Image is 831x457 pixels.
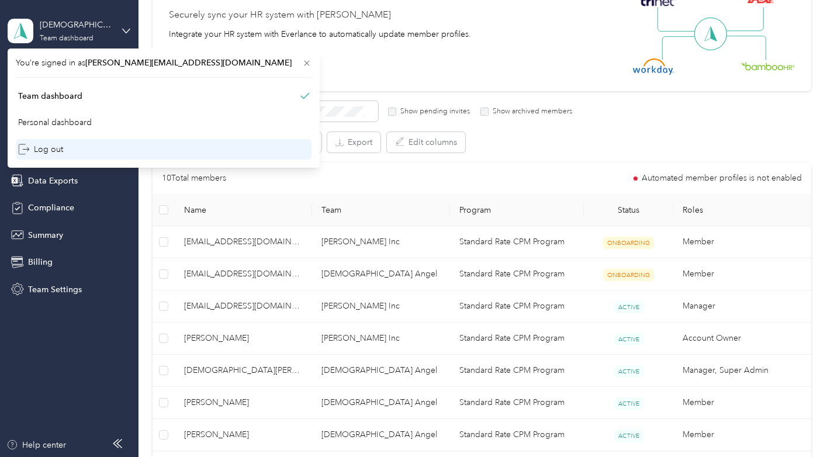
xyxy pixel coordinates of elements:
[18,90,82,102] div: Team dashboard
[312,258,449,290] td: Gudiela Angel
[18,143,63,155] div: Log out
[673,290,811,323] td: Manager
[184,396,303,409] span: [PERSON_NAME]
[450,258,584,290] td: Standard Rate CPM Program
[603,269,654,281] span: ONBOARDING
[162,172,226,185] p: 10 Total members
[450,419,584,451] td: Standard Rate CPM Program
[673,323,811,355] td: Account Owner
[169,8,391,22] div: Securely sync your HR system with [PERSON_NAME]
[327,132,380,153] button: Export
[16,57,311,69] span: You’re signed in as
[450,355,584,387] td: Standard Rate CPM Program
[725,36,766,61] img: Line Right Down
[387,132,465,153] button: Edit columns
[312,387,449,419] td: Gudiela Angel
[28,283,82,296] span: Team Settings
[450,290,584,323] td: Standard Rate CPM Program
[673,194,811,226] th: Roles
[312,194,449,226] th: Team
[614,333,643,345] span: ACTIVE
[6,439,66,451] button: Help center
[396,106,470,117] label: Show pending invites
[584,258,673,290] td: ONBOARDING
[614,301,643,313] span: ACTIVE
[489,106,572,117] label: Show archived members
[673,226,811,258] td: Member
[175,194,312,226] th: Name
[18,116,92,129] div: Personal dashboard
[662,36,702,60] img: Line Left Down
[633,58,674,75] img: Workday
[184,236,303,248] span: [EMAIL_ADDRESS][DOMAIN_NAME]
[85,58,292,68] span: [PERSON_NAME][EMAIL_ADDRESS][DOMAIN_NAME]
[312,355,449,387] td: Gudiela Angel
[175,419,312,451] td: Terence Perez
[169,28,471,40] div: Integrate your HR system with Everlance to automatically update member profiles.
[175,323,312,355] td: Hilda DeJesus
[673,258,811,290] td: Member
[28,256,53,268] span: Billing
[741,62,795,70] img: BambooHR
[312,419,449,451] td: Gudiela Angel
[175,258,312,290] td: sbaugh@kpcdfw.com
[175,226,312,258] td: dthomas@kpcdfw.com
[766,392,831,457] iframe: Everlance-gr Chat Button Frame
[673,355,811,387] td: Manager, Super Admin
[40,35,94,42] div: Team dashboard
[723,7,764,32] img: Line Right Up
[603,237,654,249] span: ONBOARDING
[673,387,811,419] td: Member
[169,47,246,59] button: Sync your HR system
[175,355,312,387] td: Gudiela Angel (You)
[584,194,673,226] th: Status
[614,397,643,410] span: ACTIVE
[175,387,312,419] td: Paul Taylor
[657,7,698,32] img: Line Left Up
[450,194,584,226] th: Program
[673,419,811,451] td: Member
[28,175,78,187] span: Data Exports
[584,226,673,258] td: ONBOARDING
[175,290,312,323] td: frullo@karpinc.com
[40,19,113,31] div: [DEMOGRAPHIC_DATA] Angel
[28,229,63,241] span: Summary
[450,387,584,419] td: Standard Rate CPM Program
[642,174,802,182] span: Automated member profiles is not enabled
[184,300,303,313] span: [EMAIL_ADDRESS][DOMAIN_NAME]
[184,268,303,281] span: [EMAIL_ADDRESS][DOMAIN_NAME]
[450,226,584,258] td: Standard Rate CPM Program
[184,428,303,441] span: [PERSON_NAME]
[614,430,643,442] span: ACTIVE
[312,290,449,323] td: Karp Inc
[614,365,643,378] span: ACTIVE
[28,202,74,214] span: Compliance
[312,226,449,258] td: Karp Inc
[184,364,303,377] span: [DEMOGRAPHIC_DATA][PERSON_NAME] (You)
[312,323,449,355] td: Karp Inc
[184,205,303,215] span: Name
[450,323,584,355] td: Standard Rate CPM Program
[184,332,303,345] span: [PERSON_NAME]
